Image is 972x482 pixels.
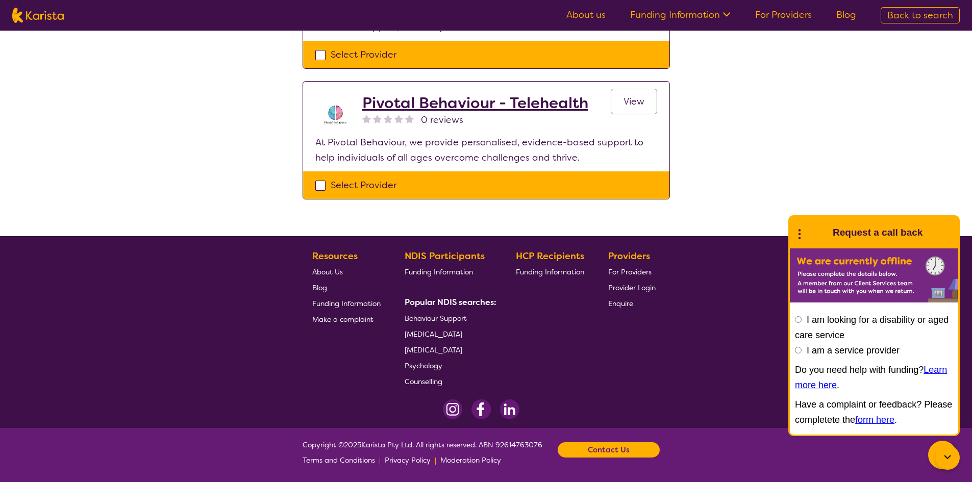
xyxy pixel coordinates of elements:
span: For Providers [608,267,652,276]
span: 0 reviews [421,112,463,128]
a: Funding Information [630,9,731,21]
p: | [379,452,381,468]
span: Blog [312,283,327,292]
a: Blog [312,280,381,295]
span: Moderation Policy [440,455,501,465]
a: [MEDICAL_DATA] [405,342,492,358]
a: Terms and Conditions [303,452,375,468]
img: nonereviewstar [394,114,403,123]
img: nonereviewstar [405,114,414,123]
img: LinkedIn [500,399,519,419]
a: Privacy Policy [385,452,431,468]
span: View [624,95,644,108]
span: Privacy Policy [385,455,431,465]
a: Provider Login [608,280,656,295]
p: At Pivotal Behaviour, we provide personalised, evidence-based support to help individuals of all ... [315,135,657,165]
a: Blog [836,9,856,21]
img: nonereviewstar [384,114,392,123]
button: Channel Menu [928,441,957,469]
a: About Us [312,264,381,280]
b: Providers [608,250,650,262]
span: Enquire [608,299,633,308]
a: For Providers [608,264,656,280]
a: Make a complaint [312,311,381,327]
img: Instagram [443,399,463,419]
a: Enquire [608,295,656,311]
span: Psychology [405,361,442,370]
a: Psychology [405,358,492,373]
img: Facebook [471,399,491,419]
img: s8av3rcikle0tbnjpqc8.png [315,94,356,135]
span: Funding Information [516,267,584,276]
p: Do you need help with funding? . [795,362,953,393]
img: nonereviewstar [373,114,382,123]
a: Funding Information [312,295,381,311]
p: | [435,452,436,468]
span: Counselling [405,377,442,386]
p: Have a complaint or feedback? Please completete the . [795,397,953,427]
b: Popular NDIS searches: [405,297,496,308]
img: Karista logo [12,8,64,23]
b: Contact Us [588,442,630,458]
a: Funding Information [516,264,584,280]
a: For Providers [755,9,812,21]
span: Funding Information [312,299,381,308]
span: Behaviour Support [405,314,467,323]
a: Funding Information [405,264,492,280]
b: HCP Recipients [516,250,584,262]
span: Terms and Conditions [303,455,375,465]
b: Resources [312,250,358,262]
img: nonereviewstar [362,114,371,123]
span: Make a complaint [312,315,373,324]
a: [MEDICAL_DATA] [405,326,492,342]
span: Back to search [887,9,953,21]
a: Back to search [881,7,960,23]
a: Behaviour Support [405,310,492,326]
img: Karista offline chat form to request call back [790,248,958,302]
span: Copyright © 2025 Karista Pty Ltd. All rights reserved. ABN 92614763076 [303,437,542,468]
a: form here [855,415,894,425]
span: [MEDICAL_DATA] [405,345,462,354]
a: Moderation Policy [440,452,501,468]
label: I am looking for a disability or aged care service [795,315,949,340]
a: Counselling [405,373,492,389]
h1: Request a call back [833,225,923,240]
a: Pivotal Behaviour - Telehealth [362,94,588,112]
label: I am a service provider [807,345,900,356]
span: Funding Information [405,267,473,276]
img: Karista [806,222,827,243]
a: View [611,89,657,114]
span: About Us [312,267,343,276]
span: [MEDICAL_DATA] [405,329,462,339]
span: Provider Login [608,283,656,292]
b: NDIS Participants [405,250,485,262]
a: About us [566,9,606,21]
